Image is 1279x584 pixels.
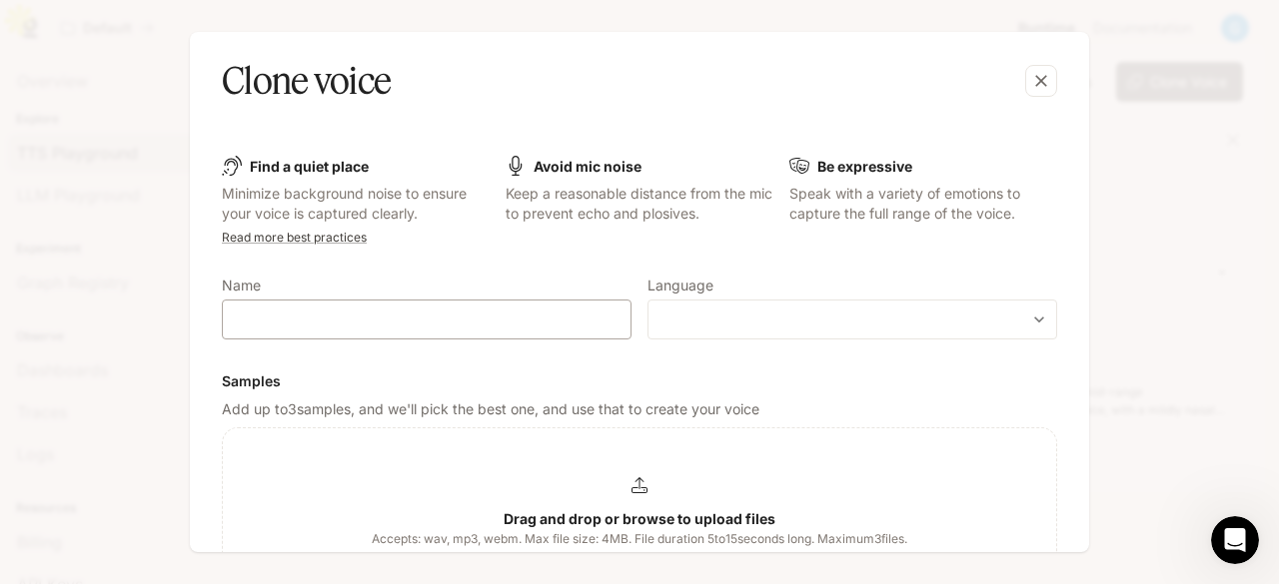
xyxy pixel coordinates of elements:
span: Accepts: wav, mp3, webm. Max file size: 4MB. File duration 5 to 15 seconds long. Maximum 3 files. [372,529,907,549]
iframe: Intercom live chat [1211,516,1259,564]
p: Language [647,279,713,292]
p: Name [222,279,261,292]
b: Find a quiet place [250,158,369,175]
b: Drag and drop or browse to upload files [504,510,775,527]
a: Read more best practices [222,230,367,245]
b: or [633,550,647,567]
h6: Samples [222,371,1057,391]
p: Keep a reasonable distance from the mic to prevent echo and plosives. [506,184,773,224]
p: Minimize background noise to ensure your voice is captured clearly. [222,184,490,224]
b: Be expressive [817,158,912,175]
p: Speak with a variety of emotions to capture the full range of the voice. [789,184,1057,224]
h5: Clone voice [222,56,391,106]
p: Add up to 3 samples, and we'll pick the best one, and use that to create your voice [222,399,1057,419]
b: Avoid mic noise [534,158,641,175]
div: ​ [648,309,1056,329]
